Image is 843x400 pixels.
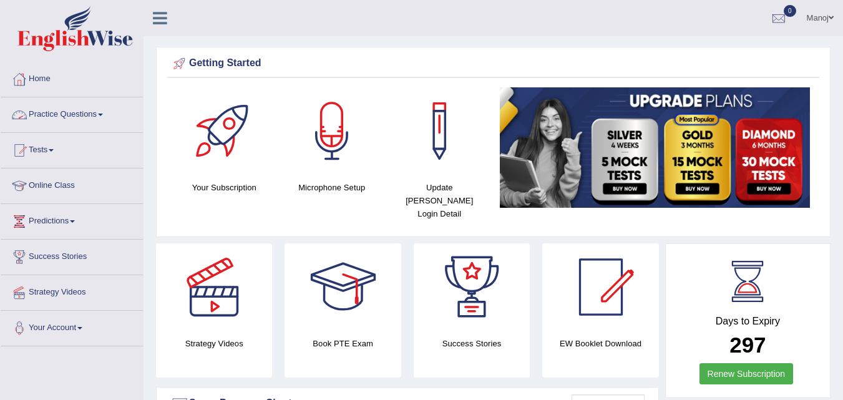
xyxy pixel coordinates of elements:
a: Success Stories [1,240,143,271]
h4: Book PTE Exam [285,337,401,350]
h4: EW Booklet Download [542,337,658,350]
a: Predictions [1,204,143,235]
a: Tests [1,133,143,164]
a: Practice Questions [1,97,143,129]
h4: Strategy Videos [156,337,272,350]
h4: Your Subscription [177,181,272,194]
b: 297 [729,333,766,357]
a: Online Class [1,168,143,200]
span: 0 [784,5,796,17]
img: small5.jpg [500,87,811,208]
a: Renew Subscription [699,363,794,384]
div: Getting Started [170,54,816,73]
h4: Success Stories [414,337,530,350]
a: Your Account [1,311,143,342]
a: Home [1,62,143,93]
a: Strategy Videos [1,275,143,306]
h4: Microphone Setup [285,181,380,194]
h4: Days to Expiry [680,316,816,327]
h4: Update [PERSON_NAME] Login Detail [392,181,487,220]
